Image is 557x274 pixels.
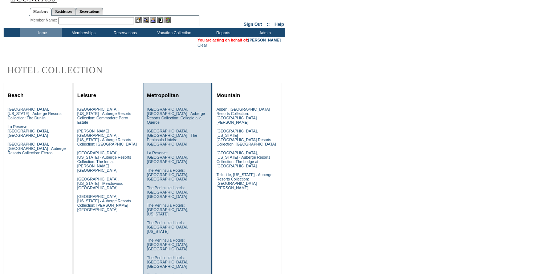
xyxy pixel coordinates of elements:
a: La Reserve: [GEOGRAPHIC_DATA], [GEOGRAPHIC_DATA] [8,124,49,138]
div: Member Name: [31,17,58,23]
td: Vacation Collection [145,28,202,37]
td: Reservations [103,28,145,37]
a: The Peninsula Hotels: [GEOGRAPHIC_DATA], [US_STATE] [147,221,188,234]
a: Telluride, [US_STATE] - Auberge Resorts Collection: [GEOGRAPHIC_DATA][PERSON_NAME] [216,172,272,190]
a: La Reserve: [GEOGRAPHIC_DATA], [GEOGRAPHIC_DATA] [147,151,188,164]
a: [GEOGRAPHIC_DATA], [US_STATE] - Auberge Resorts Collection: Commodore Perry Estate [77,107,131,124]
td: Reports [202,28,243,37]
a: [GEOGRAPHIC_DATA], [US_STATE] - Auberge Resorts Collection: The Dunlin [8,107,61,120]
a: Residences [52,8,76,15]
a: The Peninsula Hotels: [GEOGRAPHIC_DATA], [GEOGRAPHIC_DATA] [147,168,188,181]
a: [GEOGRAPHIC_DATA], [GEOGRAPHIC_DATA] - Auberge Resorts Collection: Collegio alla Querce [147,107,205,124]
img: Impersonate [150,17,156,23]
a: [GEOGRAPHIC_DATA], [GEOGRAPHIC_DATA] - Auberge Resorts Collection: Etereo [8,142,66,155]
a: The Peninsula Hotels: [GEOGRAPHIC_DATA], [GEOGRAPHIC_DATA] [147,255,188,269]
a: The Peninsula Hotels: [GEOGRAPHIC_DATA], [GEOGRAPHIC_DATA] [147,238,188,251]
a: [PERSON_NAME] [248,38,281,42]
a: [GEOGRAPHIC_DATA], [US_STATE] - Auberge Resorts Collection: The Inn at [PERSON_NAME][GEOGRAPHIC_D... [77,151,131,172]
a: Help [275,22,284,27]
a: Reservations [76,8,103,15]
span: :: [267,22,270,27]
a: The Peninsula Hotels: [GEOGRAPHIC_DATA], [GEOGRAPHIC_DATA] [147,186,188,199]
img: b_edit.gif [135,17,142,23]
a: [GEOGRAPHIC_DATA], [US_STATE] - Auberge Resorts Collection: The Lodge at [GEOGRAPHIC_DATA] [216,151,270,168]
td: Admin [243,28,285,37]
a: [GEOGRAPHIC_DATA], [GEOGRAPHIC_DATA] - The Peninsula Hotels: [GEOGRAPHIC_DATA] [147,129,198,146]
a: [GEOGRAPHIC_DATA], [US_STATE][GEOGRAPHIC_DATA] Resorts Collection: [GEOGRAPHIC_DATA] [216,129,276,146]
td: Home [20,28,62,37]
a: The Peninsula Hotels: [GEOGRAPHIC_DATA], [US_STATE] [147,203,188,216]
a: [GEOGRAPHIC_DATA], [US_STATE] - Auberge Resorts Collection: [PERSON_NAME][GEOGRAPHIC_DATA] [77,194,131,212]
h2: Hotel Collection [7,65,281,75]
img: Reservations [157,17,163,23]
a: [PERSON_NAME][GEOGRAPHIC_DATA], [US_STATE] - Auberge Resorts Collection: [GEOGRAPHIC_DATA] [77,129,137,146]
a: Aspen, [GEOGRAPHIC_DATA] Resorts Collection: [GEOGRAPHIC_DATA][PERSON_NAME] [216,107,270,124]
td: Memberships [62,28,103,37]
span: You are acting on behalf of: [198,38,281,42]
a: Beach [8,92,24,98]
a: Leisure [77,92,96,98]
a: Metropolitan [147,92,179,98]
img: b_calculator.gif [164,17,171,23]
a: Sign Out [244,22,262,27]
a: Members [30,8,52,16]
a: Clear [198,43,207,47]
a: [GEOGRAPHIC_DATA], [US_STATE] - Meadowood [GEOGRAPHIC_DATA] [77,177,123,190]
img: View [143,17,149,23]
a: Mountain [216,92,240,98]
